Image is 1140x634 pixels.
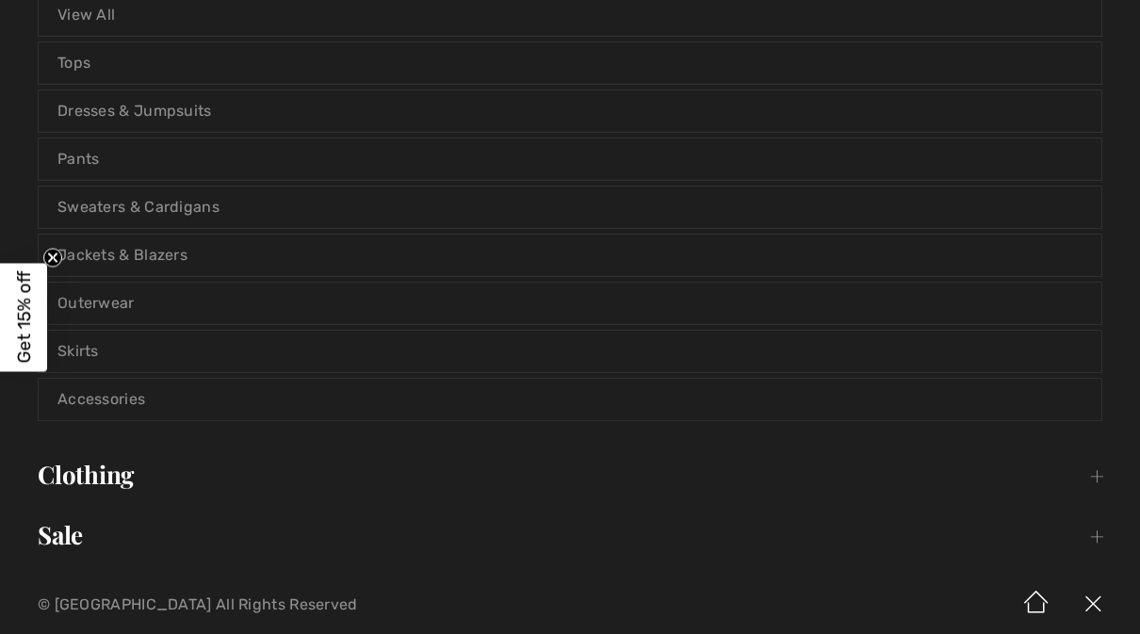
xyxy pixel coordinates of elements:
button: Close teaser [43,248,62,267]
a: Dresses & Jumpsuits [39,90,1101,132]
a: Brands [19,575,1121,616]
p: © [GEOGRAPHIC_DATA] All Rights Reserved [38,598,670,611]
img: Home [1008,576,1065,634]
a: Tops [39,42,1101,84]
a: Outerwear [39,283,1101,324]
a: Clothing [19,454,1121,496]
a: Pants [39,138,1101,180]
span: Get 15% off [13,271,35,364]
a: Sweaters & Cardigans [39,187,1101,228]
a: Sale [19,514,1121,556]
a: Accessories [39,379,1101,420]
a: Skirts [39,331,1101,372]
img: X [1065,576,1121,634]
a: Jackets & Blazers [39,235,1101,276]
